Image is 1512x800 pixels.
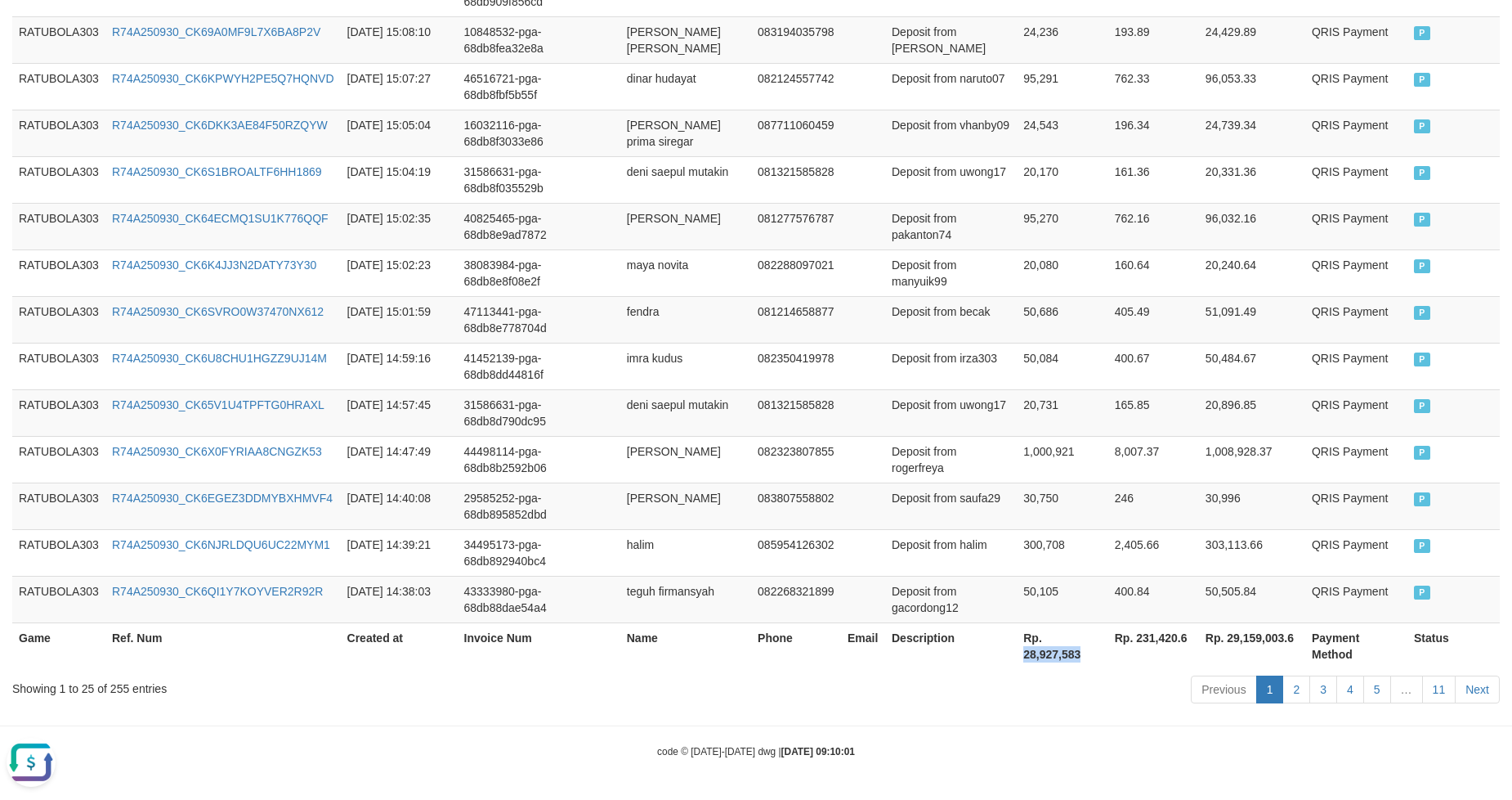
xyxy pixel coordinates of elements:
td: [DATE] 14:38:03 [341,576,458,622]
th: Description [885,622,1017,669]
a: R74A250930_CK6EGEZ3DDMYBXHMVF4 [112,492,333,505]
td: 081321585828 [751,389,841,436]
a: R74A250930_CK6KPWYH2PE5Q7HQNVD [112,72,334,85]
td: 081277576787 [751,203,841,249]
td: QRIS Payment [1305,436,1407,483]
td: [DATE] 14:39:21 [341,529,458,576]
td: teguh firmansyah [620,576,751,622]
td: QRIS Payment [1305,343,1407,389]
th: Phone [751,622,841,669]
td: [DATE] 15:02:23 [341,249,458,296]
td: [DATE] 15:08:10 [341,16,458,63]
td: 082350419978 [751,343,841,389]
td: RATUBOLA303 [12,110,105,156]
td: QRIS Payment [1305,389,1407,436]
a: R74A250930_CK6K4JJ3N2DATY73Y30 [112,258,316,272]
th: Rp. 231,420.6 [1108,622,1199,669]
span: PAID [1414,73,1430,87]
td: QRIS Payment [1305,529,1407,576]
a: 1 [1256,676,1284,703]
td: 50,686 [1017,296,1108,343]
td: Deposit from uwong17 [885,156,1017,203]
td: [PERSON_NAME] [620,203,751,249]
td: [PERSON_NAME] [PERSON_NAME] [620,16,751,63]
td: 082323807855 [751,436,841,483]
td: Deposit from irza303 [885,343,1017,389]
th: Status [1407,622,1500,669]
td: 20,080 [1017,249,1108,296]
a: R74A250930_CK6NJRLDQU6UC22MYM1 [112,538,330,551]
th: Ref. Num [105,622,341,669]
th: Email [841,622,885,669]
td: 50,484.67 [1199,343,1305,389]
td: RATUBOLA303 [12,576,105,622]
td: RATUBOLA303 [12,249,105,296]
td: 762.33 [1108,63,1199,110]
td: 96,053.33 [1199,63,1305,110]
td: 193.89 [1108,16,1199,63]
td: Deposit from saufa29 [885,483,1017,529]
td: 300,708 [1017,529,1108,576]
a: R74A250930_CK69A0MF9L7X6BA8P2V [112,25,320,38]
td: dinar hudayat [620,63,751,110]
a: R74A250930_CK64ECMQ1SU1K776QQF [112,212,329,225]
td: Deposit from [PERSON_NAME] [885,16,1017,63]
td: 2,405.66 [1108,529,1199,576]
td: 20,331.36 [1199,156,1305,203]
td: 400.84 [1108,576,1199,622]
td: 44498114-pga-68db8b2592b06 [458,436,620,483]
td: 20,896.85 [1199,389,1305,436]
td: [DATE] 14:40:08 [341,483,458,529]
td: 081321585828 [751,156,841,203]
td: [DATE] 14:57:45 [341,389,458,436]
td: 165.85 [1108,389,1199,436]
th: Rp. 29,159,003.6 [1199,622,1305,669]
a: R74A250930_CK6S1BROALTF6HH1869 [112,165,322,178]
td: fendra [620,296,751,343]
td: 303,113.66 [1199,529,1305,576]
td: [DATE] 15:01:59 [341,296,458,343]
td: [PERSON_NAME] prima siregar [620,110,751,156]
td: Deposit from gacordong12 [885,576,1017,622]
td: 082268321899 [751,576,841,622]
td: 196.34 [1108,110,1199,156]
td: 20,170 [1017,156,1108,203]
td: 087711060459 [751,110,841,156]
a: 3 [1309,676,1337,703]
td: 10848532-pga-68db8fea32e8a [458,16,620,63]
span: PAID [1414,353,1430,366]
span: PAID [1414,166,1430,180]
a: Previous [1191,676,1256,703]
td: [PERSON_NAME] [620,483,751,529]
td: QRIS Payment [1305,249,1407,296]
td: RATUBOLA303 [12,16,105,63]
td: 41452139-pga-68db8dd44816f [458,343,620,389]
td: Deposit from vhanby09 [885,110,1017,156]
a: R74A250930_CK6QI1Y7KOYVER2R92R [112,585,323,598]
td: 246 [1108,483,1199,529]
th: Rp. 28,927,583 [1017,622,1108,669]
td: 24,739.34 [1199,110,1305,156]
td: halim [620,529,751,576]
td: 50,105 [1017,576,1108,622]
td: 161.36 [1108,156,1199,203]
td: Deposit from halim [885,529,1017,576]
td: 24,429.89 [1199,16,1305,63]
td: QRIS Payment [1305,156,1407,203]
td: QRIS Payment [1305,576,1407,622]
td: [DATE] 15:04:19 [341,156,458,203]
small: code © [DATE]-[DATE] dwg | [657,746,855,757]
td: 95,270 [1017,203,1108,249]
span: PAID [1414,26,1430,40]
td: 46516721-pga-68db8fbf5b55f [458,63,620,110]
td: 95,291 [1017,63,1108,110]
td: QRIS Payment [1305,483,1407,529]
td: 43333980-pga-68db88dae54a4 [458,576,620,622]
th: Payment Method [1305,622,1407,669]
td: RATUBOLA303 [12,436,105,483]
th: Created at [341,622,458,669]
a: R74A250930_CK6X0FYRIAA8CNGZK53 [112,445,322,458]
td: [DATE] 14:47:49 [341,436,458,483]
td: QRIS Payment [1305,16,1407,63]
span: PAID [1414,306,1430,320]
